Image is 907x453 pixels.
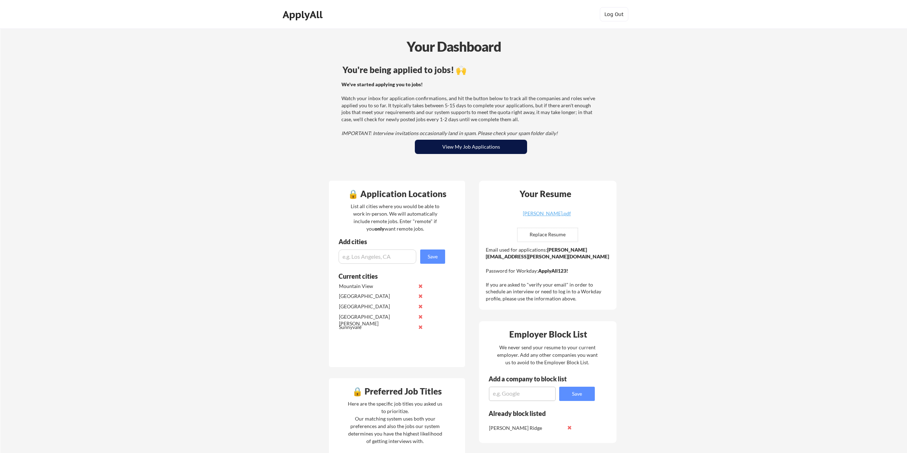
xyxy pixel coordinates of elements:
[489,376,578,382] div: Add a company to block list
[339,303,414,310] div: [GEOGRAPHIC_DATA]
[339,324,414,331] div: Sunnyvale
[415,140,527,154] button: View My Job Applications
[339,273,437,279] div: Current cities
[331,387,463,396] div: 🔒 Preferred Job Titles
[339,293,414,300] div: [GEOGRAPHIC_DATA]
[331,190,463,198] div: 🔒 Application Locations
[600,7,628,21] button: Log Out
[341,81,598,137] div: Watch your inbox for application confirmations, and hit the button below to track all the compani...
[538,268,568,274] strong: ApplyAll123!
[504,211,589,216] div: [PERSON_NAME].pdf
[420,249,445,264] button: Save
[339,313,414,327] div: [GEOGRAPHIC_DATA][PERSON_NAME]
[341,130,558,136] em: IMPORTANT: Interview invitations occasionally land in spam. Please check your spam folder daily!
[486,247,609,260] strong: [PERSON_NAME][EMAIL_ADDRESS][PERSON_NAME][DOMAIN_NAME]
[346,202,444,232] div: List all cities where you would be able to work in-person. We will automatically include remote j...
[489,410,585,417] div: Already block listed
[346,400,444,445] div: Here are the specific job titles you asked us to prioritize. Our matching system uses both your p...
[339,238,447,245] div: Add cities
[504,211,589,222] a: [PERSON_NAME].pdf
[482,330,614,339] div: Employer Block List
[339,283,414,290] div: Mountain View
[375,226,385,232] strong: only
[342,66,599,74] div: You're being applied to jobs! 🙌
[559,387,595,401] button: Save
[341,81,423,87] strong: We've started applying you to jobs!
[339,249,416,264] input: e.g. Los Angeles, CA
[1,36,907,57] div: Your Dashboard
[486,246,612,302] div: Email used for applications: Password for Workday: If you are asked to "verify your email" in ord...
[510,190,581,198] div: Your Resume
[496,344,598,366] div: We never send your resume to your current employer. Add any other companies you want us to avoid ...
[283,9,325,21] div: ApplyAll
[489,424,564,432] div: [PERSON_NAME] Ridge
